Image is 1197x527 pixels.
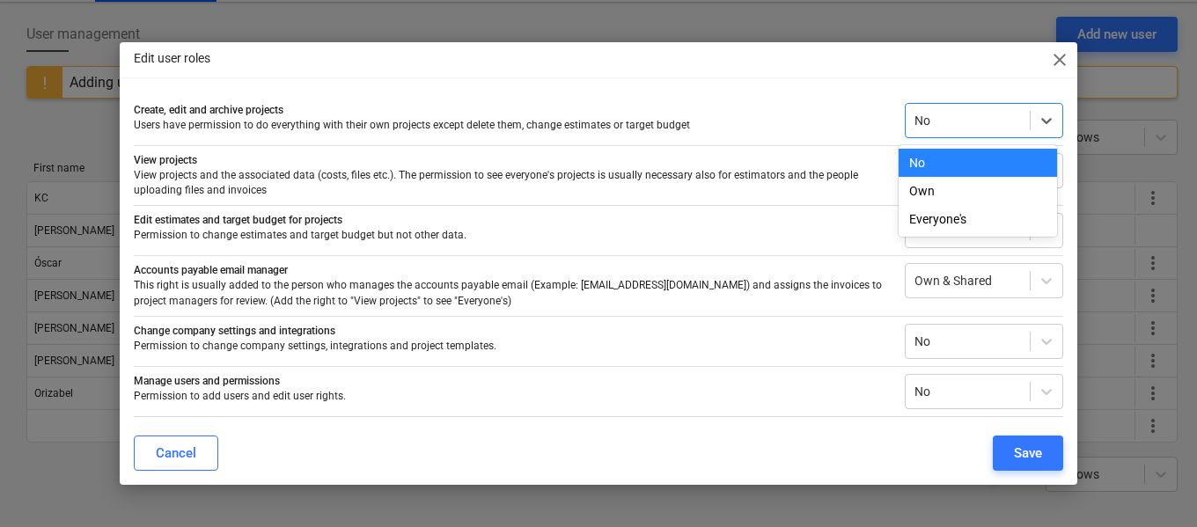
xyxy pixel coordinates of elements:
span: close [1049,49,1070,70]
p: Accounts payable email manager [134,263,891,278]
div: Everyone's [899,205,1057,233]
div: No [899,149,1057,177]
button: Cancel [134,436,218,471]
p: Edit user roles [134,49,210,68]
iframe: Chat Widget [1109,443,1197,527]
p: Manage users and permissions [134,374,891,389]
p: Edit estimates and target budget for projects [134,213,891,228]
p: Users have permission to do everything with their own projects except delete them, change estimat... [134,118,891,133]
button: Save [993,436,1063,471]
p: Permission to change estimates and target budget but not other data. [134,228,891,243]
p: Permission to add users and edit user rights. [134,389,891,404]
p: View projects [134,153,891,168]
p: Change company settings and integrations [134,324,891,339]
p: This right is usually added to the person who manages the accounts payable email (Example: [EMAIL... [134,278,891,308]
div: Cancel [156,442,196,465]
p: View projects and the associated data (costs, files etc.). The permission to see everyone's proje... [134,168,891,198]
p: Permission to change company settings, integrations and project templates. [134,339,891,354]
div: Own [899,177,1057,205]
p: Create, edit and archive projects [134,103,891,118]
div: Save [1014,442,1042,465]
